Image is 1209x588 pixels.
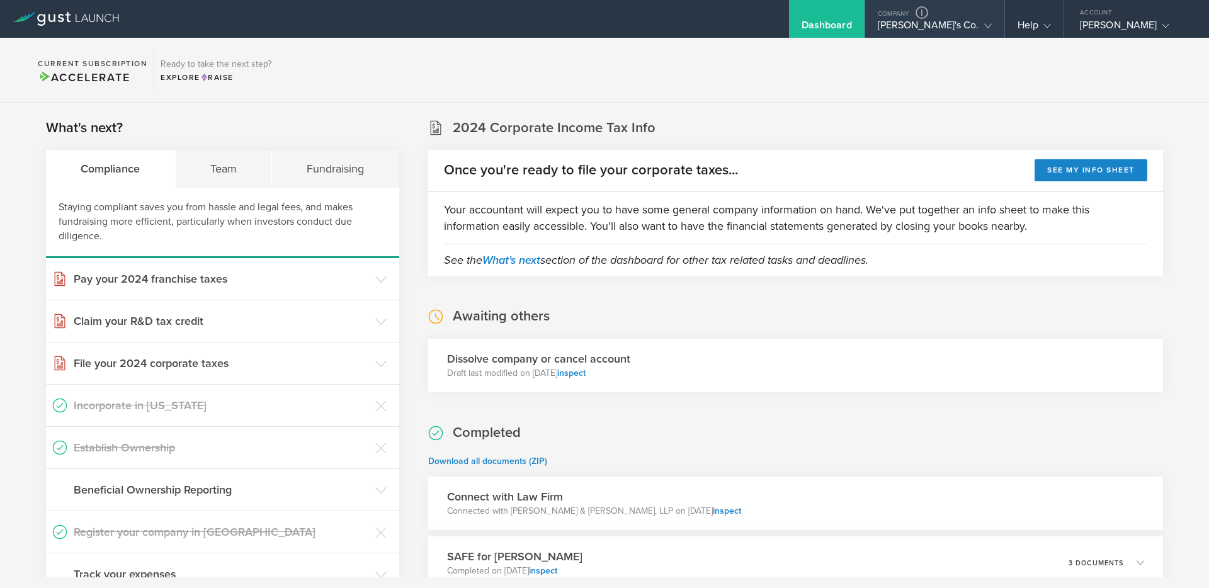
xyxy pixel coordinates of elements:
[1018,19,1051,38] div: Help
[74,271,369,287] h3: Pay your 2024 franchise taxes
[878,19,992,38] div: [PERSON_NAME]'s Co.
[74,566,369,582] h3: Track your expenses
[713,506,741,516] a: inspect
[529,565,557,576] a: inspect
[161,60,271,69] h3: Ready to take the next step?
[557,368,586,378] a: inspect
[447,505,741,517] p: Connected with [PERSON_NAME] & [PERSON_NAME], LLP on [DATE]
[447,565,582,577] p: Completed on [DATE]
[74,397,369,414] h3: Incorporate in [US_STATE]
[74,482,369,498] h3: Beneficial Ownership Reporting
[46,119,123,137] h2: What's next?
[447,351,630,367] h3: Dissolve company or cancel account
[161,72,271,83] div: Explore
[447,489,741,505] h3: Connect with Law Firm
[453,119,656,137] h2: 2024 Corporate Income Tax Info
[176,150,273,188] div: Team
[74,524,369,540] h3: Register your company in [GEOGRAPHIC_DATA]
[1035,159,1147,181] button: See my info sheet
[428,456,547,466] a: Download all documents (ZIP)
[154,50,278,89] div: Ready to take the next step?ExploreRaise
[1080,19,1187,38] div: [PERSON_NAME]
[46,150,176,188] div: Compliance
[1146,528,1209,588] iframe: Chat Widget
[46,188,399,258] div: Staying compliant saves you from hassle and legal fees, and makes fundraising more efficient, par...
[74,355,369,371] h3: File your 2024 corporate taxes
[444,161,738,179] h2: Once you're ready to file your corporate taxes...
[447,548,582,565] h3: SAFE for [PERSON_NAME]
[272,150,399,188] div: Fundraising
[482,253,540,267] a: What's next
[38,71,130,84] span: Accelerate
[453,424,521,442] h2: Completed
[444,201,1147,234] p: Your accountant will expect you to have some general company information on hand. We've put toget...
[74,439,369,456] h3: Establish Ownership
[453,307,550,325] h2: Awaiting others
[447,367,630,380] p: Draft last modified on [DATE]
[38,60,147,67] h2: Current Subscription
[802,19,852,38] div: Dashboard
[1069,560,1124,567] p: 3 documents
[200,73,234,82] span: Raise
[74,313,369,329] h3: Claim your R&D tax credit
[444,253,868,267] em: See the section of the dashboard for other tax related tasks and deadlines.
